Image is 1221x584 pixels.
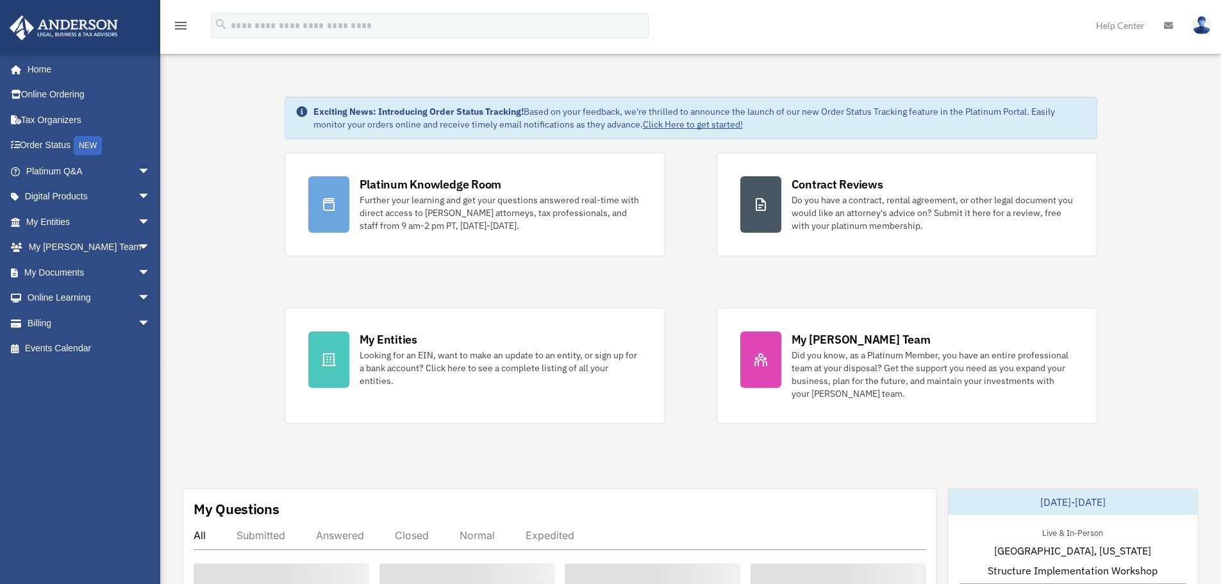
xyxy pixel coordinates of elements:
span: Structure Implementation Workshop [988,563,1158,578]
a: My Documentsarrow_drop_down [9,260,170,285]
div: Submitted [237,529,285,542]
div: Contract Reviews [792,176,883,192]
div: Live & In-Person [1032,525,1113,538]
a: Billingarrow_drop_down [9,310,170,336]
div: NEW [74,136,102,155]
i: menu [173,18,188,33]
span: arrow_drop_down [138,209,163,235]
span: arrow_drop_down [138,158,163,185]
a: menu [173,22,188,33]
div: Do you have a contract, rental agreement, or other legal document you would like an attorney's ad... [792,194,1074,232]
a: Home [9,56,163,82]
div: [DATE]-[DATE] [948,489,1198,515]
span: arrow_drop_down [138,285,163,312]
span: arrow_drop_down [138,260,163,286]
a: Order StatusNEW [9,133,170,159]
div: My Entities [360,331,417,347]
span: arrow_drop_down [138,310,163,337]
a: Contract Reviews Do you have a contract, rental agreement, or other legal document you would like... [717,153,1097,256]
a: My [PERSON_NAME] Teamarrow_drop_down [9,235,170,260]
div: Normal [460,529,495,542]
span: arrow_drop_down [138,235,163,261]
a: Tax Organizers [9,107,170,133]
div: Expedited [526,529,574,542]
div: Closed [395,529,429,542]
div: Further your learning and get your questions answered real-time with direct access to [PERSON_NAM... [360,194,642,232]
span: arrow_drop_down [138,184,163,210]
a: Events Calendar [9,336,170,362]
img: User Pic [1192,16,1211,35]
a: Digital Productsarrow_drop_down [9,184,170,210]
div: Looking for an EIN, want to make an update to an entity, or sign up for a bank account? Click her... [360,349,642,387]
a: Online Ordering [9,82,170,108]
a: My Entitiesarrow_drop_down [9,209,170,235]
img: Anderson Advisors Platinum Portal [6,15,122,40]
a: Online Learningarrow_drop_down [9,285,170,311]
div: My [PERSON_NAME] Team [792,331,931,347]
a: My [PERSON_NAME] Team Did you know, as a Platinum Member, you have an entire professional team at... [717,308,1097,424]
div: Based on your feedback, we're thrilled to announce the launch of our new Order Status Tracking fe... [313,105,1086,131]
a: Click Here to get started! [643,119,743,130]
i: search [214,17,228,31]
strong: Exciting News: Introducing Order Status Tracking! [313,106,524,117]
span: [GEOGRAPHIC_DATA], [US_STATE] [994,543,1151,558]
div: Platinum Knowledge Room [360,176,502,192]
a: My Entities Looking for an EIN, want to make an update to an entity, or sign up for a bank accoun... [285,308,665,424]
a: Platinum Q&Aarrow_drop_down [9,158,170,184]
div: My Questions [194,499,279,519]
div: Answered [316,529,364,542]
a: Platinum Knowledge Room Further your learning and get your questions answered real-time with dire... [285,153,665,256]
div: Did you know, as a Platinum Member, you have an entire professional team at your disposal? Get th... [792,349,1074,400]
div: All [194,529,206,542]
